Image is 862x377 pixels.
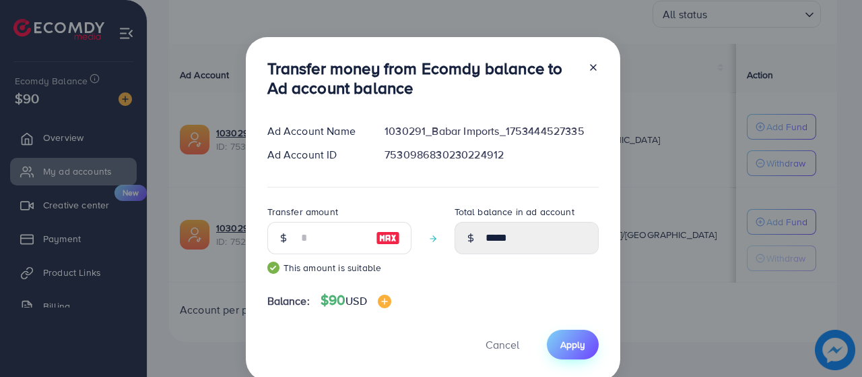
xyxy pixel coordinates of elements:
small: This amount is suitable [267,261,411,274]
div: Ad Account ID [257,147,374,163]
div: 1030291_Babar Imports_1753444527335 [374,123,609,139]
img: image [376,230,400,246]
div: Ad Account Name [257,123,374,139]
label: Transfer amount [267,205,338,219]
button: Apply [547,330,599,359]
span: Balance: [267,293,310,309]
h4: $90 [321,292,391,309]
span: Apply [560,338,585,351]
div: 7530986830230224912 [374,147,609,163]
button: Cancel [469,330,536,359]
label: Total balance in ad account [455,205,574,219]
img: guide [267,262,279,274]
img: image [378,295,391,308]
span: Cancel [486,337,519,352]
h3: Transfer money from Ecomdy balance to Ad account balance [267,59,577,98]
span: USD [345,293,366,308]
